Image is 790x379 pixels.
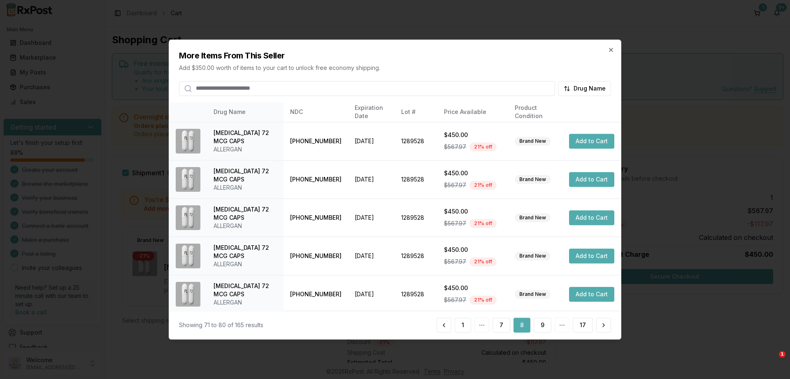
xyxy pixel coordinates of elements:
[176,282,200,307] img: Linzess 72 MCG CAPS
[395,199,437,237] td: 1289528
[558,81,611,96] button: Drug Name
[348,122,395,160] td: [DATE]
[515,175,551,184] div: Brand New
[283,102,348,122] th: NDC
[515,290,551,299] div: Brand New
[348,199,395,237] td: [DATE]
[513,318,530,332] button: 8
[444,169,502,177] div: $450.00
[569,210,614,225] button: Add to Cart
[283,275,348,314] td: [PHONE_NUMBER]
[395,102,437,122] th: Lot #
[348,237,395,275] td: [DATE]
[176,244,200,268] img: Linzess 72 MCG CAPS
[176,129,200,153] img: Linzess 72 MCG CAPS
[214,244,277,260] div: [MEDICAL_DATA] 72 MCG CAPS
[395,237,437,275] td: 1289528
[437,102,508,122] th: Price Available
[214,298,277,307] div: ALLERGAN
[444,258,466,266] span: $567.97
[779,351,785,358] span: 1
[574,84,606,93] span: Drug Name
[444,246,502,254] div: $450.00
[176,167,200,192] img: Linzess 72 MCG CAPS
[455,318,471,332] button: 1
[534,318,551,332] button: 9
[214,167,277,184] div: [MEDICAL_DATA] 72 MCG CAPS
[176,205,200,230] img: Linzess 72 MCG CAPS
[469,181,497,190] div: 21 % off
[283,122,348,160] td: [PHONE_NUMBER]
[214,260,277,268] div: ALLERGAN
[395,122,437,160] td: 1289528
[179,321,263,329] div: Showing 71 to 80 of 165 results
[444,219,466,228] span: $567.97
[508,102,562,122] th: Product Condition
[348,275,395,314] td: [DATE]
[395,160,437,199] td: 1289528
[569,172,614,187] button: Add to Cart
[444,284,502,292] div: $450.00
[214,184,277,192] div: ALLERGAN
[283,199,348,237] td: [PHONE_NUMBER]
[469,219,497,228] div: 21 % off
[515,213,551,222] div: Brand New
[179,50,611,61] h2: More Items From This Seller
[348,160,395,199] td: [DATE]
[569,134,614,149] button: Add to Cart
[214,205,277,222] div: [MEDICAL_DATA] 72 MCG CAPS
[569,287,614,302] button: Add to Cart
[444,296,466,304] span: $567.97
[469,295,497,305] div: 21 % off
[444,207,502,216] div: $450.00
[573,318,593,332] button: 17
[214,282,277,298] div: [MEDICAL_DATA] 72 MCG CAPS
[493,318,510,332] button: 7
[569,249,614,263] button: Add to Cart
[214,145,277,153] div: ALLERGAN
[207,102,283,122] th: Drug Name
[444,181,466,189] span: $567.97
[348,102,395,122] th: Expiration Date
[214,129,277,145] div: [MEDICAL_DATA] 72 MCG CAPS
[515,251,551,260] div: Brand New
[395,275,437,314] td: 1289528
[444,131,502,139] div: $450.00
[515,137,551,146] div: Brand New
[283,160,348,199] td: [PHONE_NUMBER]
[179,64,611,72] p: Add $350.00 worth of items to your cart to unlock free economy shipping.
[469,142,497,151] div: 21 % off
[469,257,497,266] div: 21 % off
[762,351,782,371] iframe: Intercom live chat
[214,222,277,230] div: ALLERGAN
[444,143,466,151] span: $567.97
[283,237,348,275] td: [PHONE_NUMBER]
